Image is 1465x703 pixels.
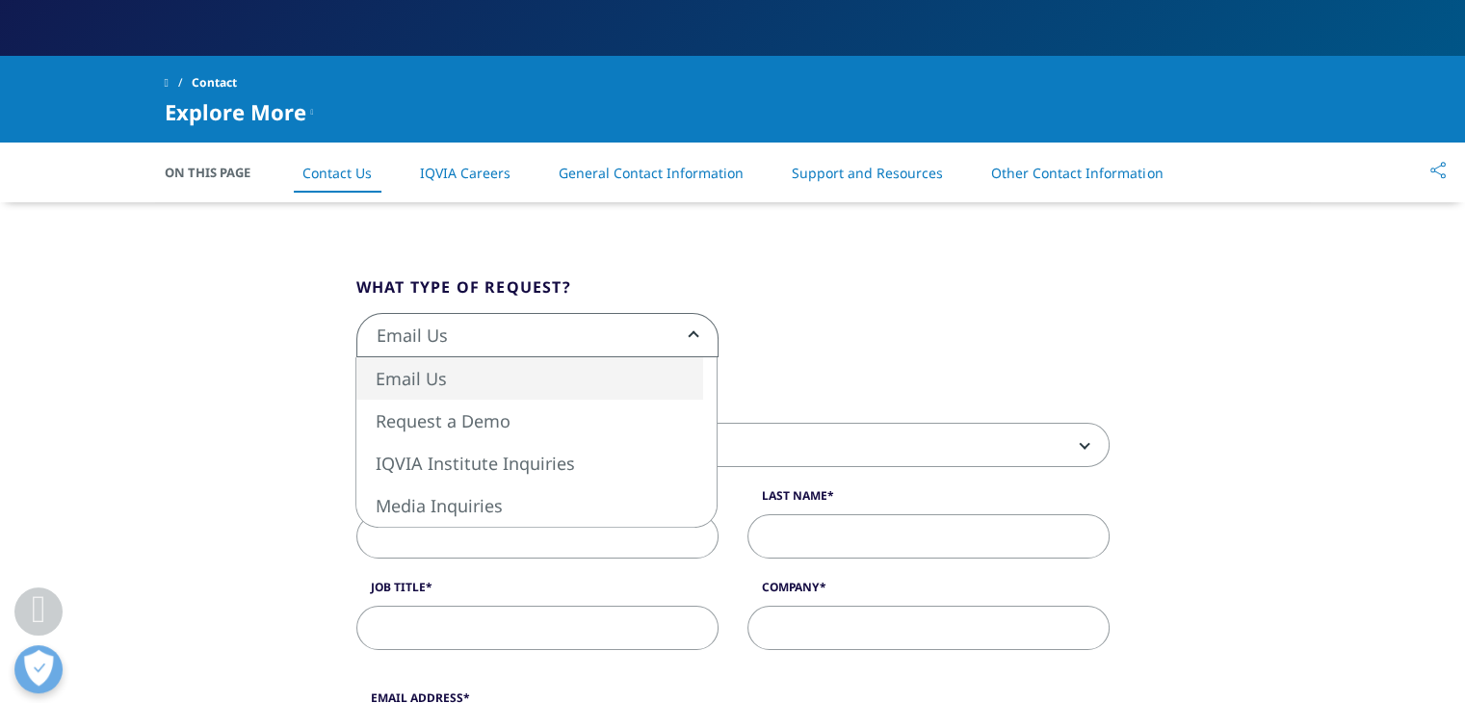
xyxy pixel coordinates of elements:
[356,579,719,606] label: Job Title
[356,484,703,527] li: Media Inquiries
[356,396,1110,423] label: I need help with
[14,645,63,693] button: Open Preferences
[165,163,271,182] span: On This Page
[356,313,719,357] span: Email Us
[747,579,1110,606] label: Company
[165,100,306,123] span: Explore More
[192,65,237,100] span: Contact
[991,164,1163,182] a: Other Contact Information
[302,164,372,182] a: Contact Us
[792,164,943,182] a: Support and Resources
[747,487,1110,514] label: Last Name
[559,164,744,182] a: General Contact Information
[356,442,703,484] li: IQVIA Institute Inquiries
[356,400,703,442] li: Request a Demo
[356,357,703,400] li: Email Us
[357,314,718,358] span: Email Us
[356,275,571,313] legend: What type of request?
[420,164,510,182] a: IQVIA Careers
